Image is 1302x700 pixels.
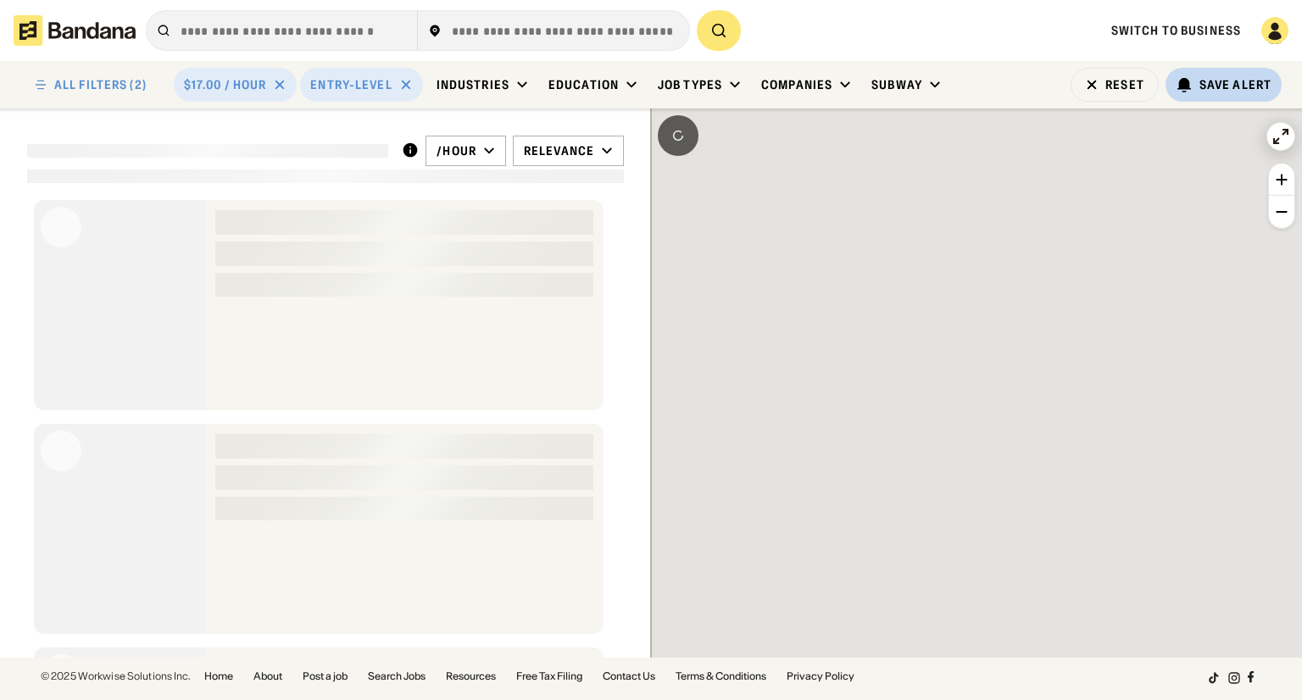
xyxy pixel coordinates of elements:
a: About [253,671,282,681]
div: /hour [437,143,476,158]
div: © 2025 Workwise Solutions Inc. [41,671,191,681]
div: Education [548,77,619,92]
a: Contact Us [603,671,655,681]
div: $17.00 / hour [184,77,267,92]
div: Reset [1105,79,1144,91]
div: Save Alert [1199,77,1271,92]
div: Job Types [658,77,722,92]
div: Companies [761,77,832,92]
a: Home [204,671,233,681]
div: Entry-Level [310,77,392,92]
div: Subway [871,77,922,92]
a: Resources [446,671,496,681]
a: Privacy Policy [787,671,854,681]
a: Post a job [303,671,348,681]
div: grid [27,193,624,658]
img: Bandana logotype [14,15,136,46]
div: Relevance [524,143,594,158]
div: ALL FILTERS (2) [54,79,147,91]
a: Switch to Business [1111,23,1241,38]
a: Search Jobs [368,671,426,681]
div: Industries [437,77,509,92]
a: Free Tax Filing [516,671,582,681]
a: Terms & Conditions [676,671,766,681]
